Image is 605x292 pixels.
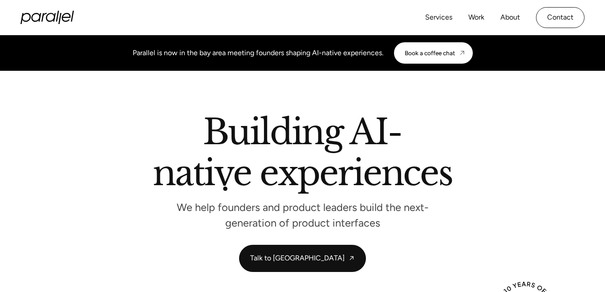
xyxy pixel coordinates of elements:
div: Book a coffee chat [405,49,455,57]
a: home [20,11,74,24]
a: Book a coffee chat [394,42,473,64]
div: Parallel is now in the bay area meeting founders shaping AI-native experiences. [133,48,383,58]
p: We help founders and product leaders build the next-generation of product interfaces [169,203,436,227]
a: Work [468,11,484,24]
img: CTA arrow image [459,49,466,57]
h2: Building AI-native experiences [58,115,548,194]
a: Contact [536,7,585,28]
a: About [500,11,520,24]
a: Services [425,11,452,24]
